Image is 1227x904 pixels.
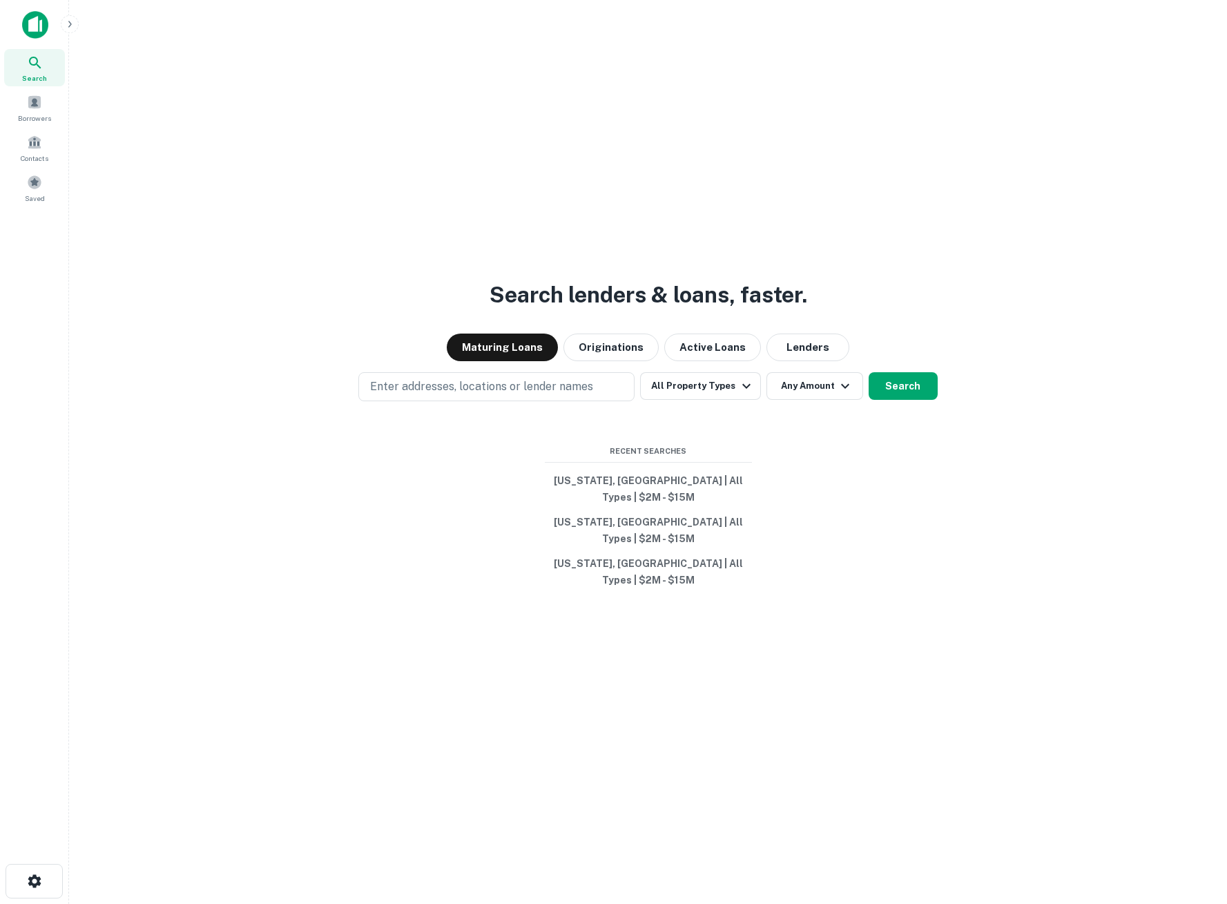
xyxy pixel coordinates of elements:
[545,551,752,593] button: [US_STATE], [GEOGRAPHIC_DATA] | All Types | $2M - $15M
[545,510,752,551] button: [US_STATE], [GEOGRAPHIC_DATA] | All Types | $2M - $15M
[358,372,635,401] button: Enter addresses, locations or lender names
[640,372,760,400] button: All Property Types
[4,89,65,126] a: Borrowers
[545,445,752,457] span: Recent Searches
[370,378,593,395] p: Enter addresses, locations or lender names
[4,169,65,206] a: Saved
[490,278,807,311] h3: Search lenders & loans, faster.
[766,334,849,361] button: Lenders
[22,73,47,84] span: Search
[447,334,558,361] button: Maturing Loans
[869,372,938,400] button: Search
[21,153,48,164] span: Contacts
[1158,794,1227,860] iframe: Chat Widget
[4,129,65,166] a: Contacts
[545,468,752,510] button: [US_STATE], [GEOGRAPHIC_DATA] | All Types | $2M - $15M
[25,193,45,204] span: Saved
[563,334,659,361] button: Originations
[766,372,863,400] button: Any Amount
[4,49,65,86] a: Search
[18,113,51,124] span: Borrowers
[664,334,761,361] button: Active Loans
[22,11,48,39] img: capitalize-icon.png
